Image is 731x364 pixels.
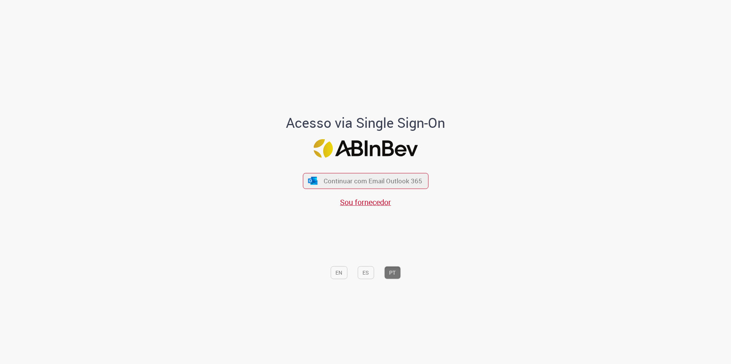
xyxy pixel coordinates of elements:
button: ES [358,266,374,279]
button: EN [330,266,347,279]
button: PT [384,266,401,279]
img: ícone Azure/Microsoft 360 [308,177,318,185]
h1: Acesso via Single Sign-On [260,115,471,130]
a: Sou fornecedor [340,197,391,207]
button: ícone Azure/Microsoft 360 Continuar com Email Outlook 365 [303,173,428,189]
img: Logo ABInBev [313,139,418,158]
span: Continuar com Email Outlook 365 [324,176,422,185]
